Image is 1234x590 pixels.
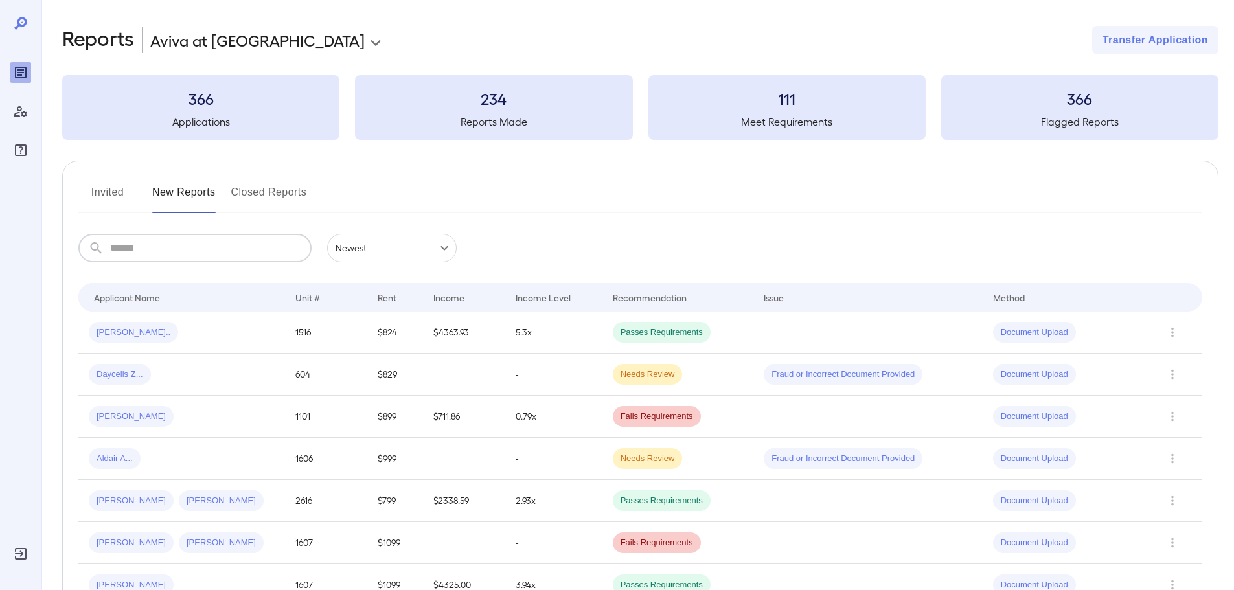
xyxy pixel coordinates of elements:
button: Row Actions [1162,406,1183,427]
td: $999 [367,438,422,480]
td: 1101 [285,396,368,438]
span: Fraud or Incorrect Document Provided [764,369,922,381]
span: Document Upload [993,537,1076,549]
div: Issue [764,289,784,305]
td: 604 [285,354,368,396]
span: [PERSON_NAME] [89,411,174,423]
span: [PERSON_NAME] [89,495,174,507]
td: 1516 [285,312,368,354]
summary: 366Applications234Reports Made111Meet Requirements366Flagged Reports [62,75,1218,140]
div: Reports [10,62,31,83]
td: $829 [367,354,422,396]
td: - [505,522,602,564]
span: [PERSON_NAME].. [89,326,178,339]
span: Document Upload [993,495,1076,507]
td: $1099 [367,522,422,564]
td: $799 [367,480,422,522]
button: Row Actions [1162,532,1183,553]
button: New Reports [152,182,216,213]
span: [PERSON_NAME] [89,537,174,549]
h3: 234 [355,88,632,109]
td: 1606 [285,438,368,480]
div: Manage Users [10,101,31,122]
td: 1607 [285,522,368,564]
td: $2338.59 [423,480,506,522]
button: Row Actions [1162,490,1183,511]
span: Fails Requirements [613,411,701,423]
h3: 111 [648,88,926,109]
h5: Applications [62,114,339,130]
td: 5.3x [505,312,602,354]
span: [PERSON_NAME] [179,495,264,507]
td: 2616 [285,480,368,522]
span: Needs Review [613,369,683,381]
div: Rent [378,289,398,305]
div: FAQ [10,140,31,161]
span: Fraud or Incorrect Document Provided [764,453,922,465]
span: Passes Requirements [613,495,711,507]
td: 2.93x [505,480,602,522]
h3: 366 [62,88,339,109]
div: Income [433,289,464,305]
h5: Meet Requirements [648,114,926,130]
div: Recommendation [613,289,687,305]
div: Income Level [516,289,571,305]
span: Daycelis Z... [89,369,151,381]
h3: 366 [941,88,1218,109]
div: Applicant Name [94,289,160,305]
td: - [505,354,602,396]
span: Document Upload [993,411,1076,423]
button: Row Actions [1162,448,1183,469]
span: [PERSON_NAME] [179,537,264,549]
td: - [505,438,602,480]
button: Transfer Application [1092,26,1218,54]
span: Document Upload [993,369,1076,381]
h2: Reports [62,26,134,54]
td: $4363.93 [423,312,506,354]
div: Method [993,289,1025,305]
span: Document Upload [993,453,1076,465]
td: $899 [367,396,422,438]
h5: Flagged Reports [941,114,1218,130]
span: Fails Requirements [613,537,701,549]
button: Row Actions [1162,364,1183,385]
span: Needs Review [613,453,683,465]
div: Log Out [10,543,31,564]
td: $824 [367,312,422,354]
h5: Reports Made [355,114,632,130]
td: $711.86 [423,396,506,438]
button: Closed Reports [231,182,307,213]
p: Aviva at [GEOGRAPHIC_DATA] [150,30,365,51]
td: 0.79x [505,396,602,438]
span: Passes Requirements [613,326,711,339]
span: Document Upload [993,326,1076,339]
button: Row Actions [1162,322,1183,343]
span: Aldair A... [89,453,141,465]
div: Newest [327,234,457,262]
div: Unit # [295,289,320,305]
button: Invited [78,182,137,213]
